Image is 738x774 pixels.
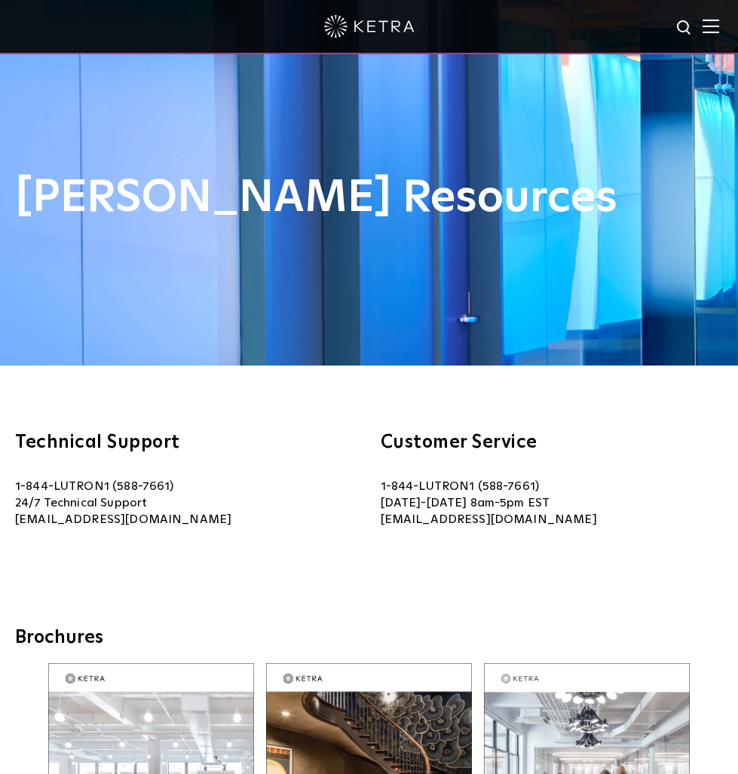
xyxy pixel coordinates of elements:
h1: [PERSON_NAME] Resources [15,173,723,223]
h3: Brochures [15,626,723,650]
img: Hamburger%20Nav.svg [703,19,719,33]
img: ketra-logo-2019-white [324,15,415,38]
p: 1-844-LUTRON1 (588-7661) 24/7 Technical Support [15,478,358,528]
h3: Customer Service [381,433,724,451]
h3: Technical Support [15,433,358,451]
p: 1-844-LUTRON1 (588-7661) [DATE]-[DATE] 8am-5pm EST [EMAIL_ADDRESS][DOMAIN_NAME] [381,478,724,528]
a: [EMAIL_ADDRESS][DOMAIN_NAME] [15,513,231,525]
img: search icon [675,19,694,38]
